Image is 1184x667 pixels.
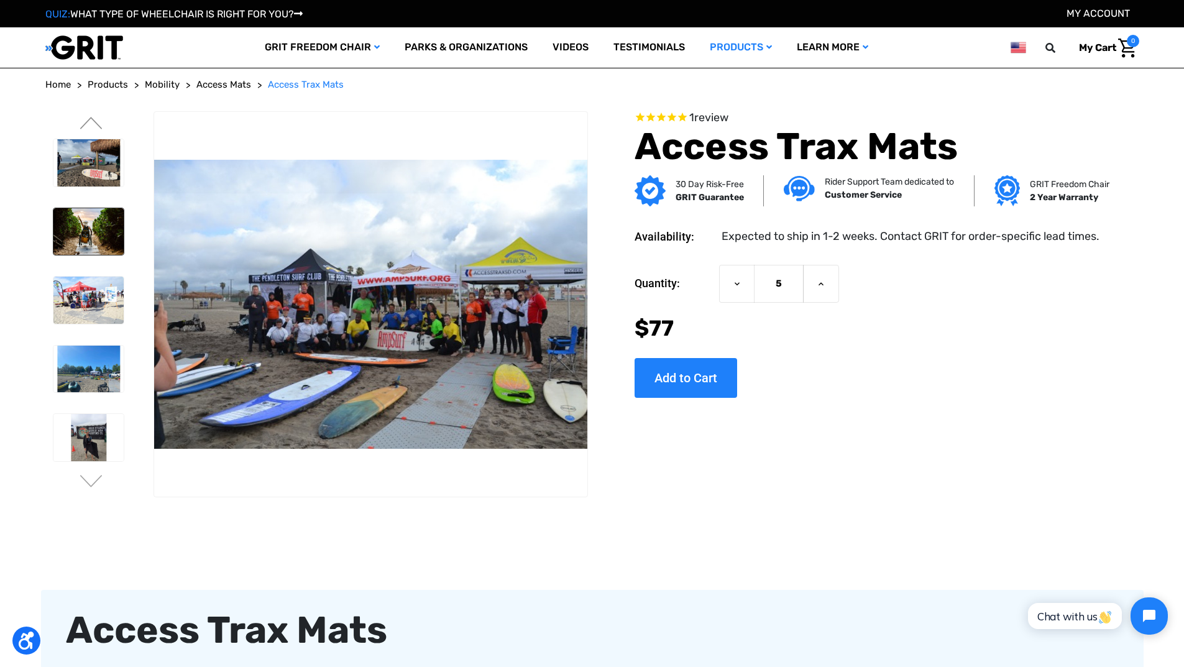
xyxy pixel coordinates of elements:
a: Cart with 0 items [1070,35,1139,61]
a: Learn More [784,27,881,68]
img: Customer service [784,176,815,201]
span: review [694,111,728,124]
span: Home [45,79,71,90]
a: Videos [540,27,601,68]
a: Testimonials [601,27,697,68]
span: $77 [635,315,674,341]
p: GRIT Freedom Chair [1030,178,1109,191]
span: Products [88,79,128,90]
button: Go to slide 1 of 6 [78,117,104,132]
img: us.png [1011,40,1026,55]
p: Rider Support Team dedicated to [825,175,954,188]
span: Mobility [145,79,180,90]
iframe: Tidio Chat [1014,587,1178,645]
a: GRIT Freedom Chair [252,27,392,68]
input: Search [1051,35,1070,61]
img: Access Trax Mats [53,277,124,324]
strong: Customer Service [825,190,902,200]
nav: Breadcrumb [45,78,1139,92]
input: Add to Cart [635,358,737,398]
p: 30 Day Risk-Free [676,178,744,191]
div: Access Trax Mats [66,602,1119,658]
a: Parks & Organizations [392,27,540,68]
img: GRIT Guarantee [635,175,666,206]
span: Access Trax Mats [268,79,344,90]
strong: 2 Year Warranty [1030,192,1098,203]
h1: Access Trax Mats [635,124,1106,169]
a: Home [45,78,71,92]
span: Access Mats [196,79,251,90]
span: QUIZ: [45,8,70,20]
span: 0 [1127,35,1139,47]
a: Products [697,27,784,68]
img: Grit freedom [994,175,1020,206]
a: Products [88,78,128,92]
span: 1 reviews [689,111,728,124]
img: Access Trax Mats [154,160,587,448]
a: Access Mats [196,78,251,92]
a: Mobility [145,78,180,92]
a: QUIZ:WHAT TYPE OF WHEELCHAIR IS RIGHT FOR YOU? [45,8,303,20]
img: GRIT All-Terrain Wheelchair and Mobility Equipment [45,35,123,60]
img: Access Trax Mats [53,208,124,255]
button: Go to slide 3 of 6 [78,475,104,490]
dt: Availability: [635,228,713,245]
img: Access Trax Mats [53,346,124,393]
span: My Cart [1079,42,1116,53]
img: Cart [1118,39,1136,58]
span: Rated 5.0 out of 5 stars 1 reviews [635,111,1106,125]
img: Access Trax Mats [53,414,124,461]
dd: Expected to ship in 1-2 weeks. Contact GRIT for order-specific lead times. [722,228,1099,245]
label: Quantity: [635,265,713,302]
img: Access Trax Mats [53,139,124,186]
strong: GRIT Guarantee [676,192,744,203]
a: Access Trax Mats [268,78,344,92]
a: Account [1067,7,1130,19]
